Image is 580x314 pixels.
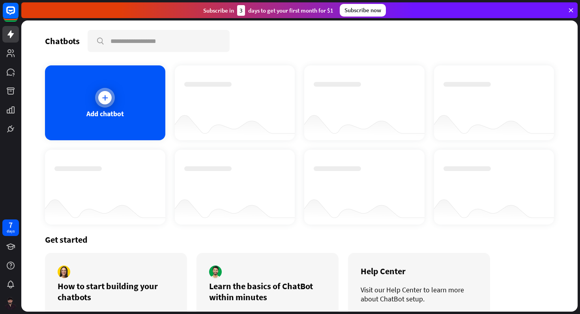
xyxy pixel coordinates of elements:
div: How to start building your chatbots [58,281,174,303]
div: Get started [45,234,554,245]
div: days [7,229,15,234]
img: author [58,266,70,278]
div: Help Center [361,266,477,277]
div: Learn the basics of ChatBot within minutes [209,281,326,303]
div: Subscribe in days to get your first month for $1 [203,5,333,16]
div: 3 [237,5,245,16]
div: Add chatbot [86,109,124,118]
div: Subscribe now [340,4,386,17]
a: 7 days [2,219,19,236]
div: Chatbots [45,35,80,46]
div: Visit our Help Center to learn more about ChatBot setup. [361,285,477,303]
div: 7 [9,221,13,229]
button: Open LiveChat chat widget [6,3,30,27]
img: author [209,266,222,278]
